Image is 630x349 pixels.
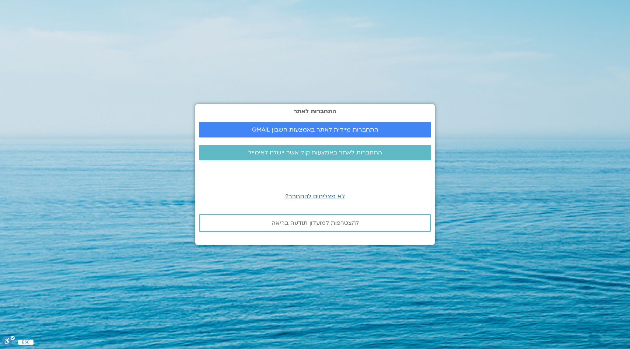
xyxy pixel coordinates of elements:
h2: התחברות לאתר [199,108,431,115]
span: התחברות מיידית לאתר באמצעות חשבון GMAIL [252,126,378,133]
a: התחברות מיידית לאתר באמצעות חשבון GMAIL [199,122,431,137]
span: התחברות לאתר באמצעות קוד אשר יישלח לאימייל [248,149,382,156]
a: להצטרפות למועדון תודעה בריאה [199,214,431,232]
span: להצטרפות למועדון תודעה בריאה [272,220,359,226]
a: התחברות לאתר באמצעות קוד אשר יישלח לאימייל [199,145,431,160]
a: לא מצליחים להתחבר? [285,192,345,200]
